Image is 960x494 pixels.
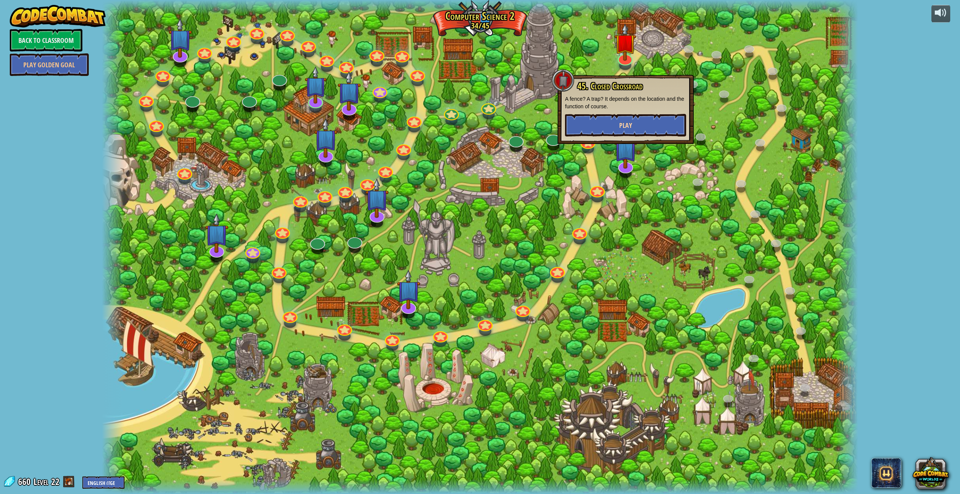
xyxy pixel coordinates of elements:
p: A fence? A trap? It depends on the location and the function of course. [565,95,686,110]
img: level-banner-unstarted-subscriber.png [205,214,228,253]
img: level-banner-unstarted-subscriber.png [169,18,192,58]
img: level-banner-unstarted-subscriber.png [314,118,338,158]
span: Level [33,476,49,488]
span: 22 [51,476,59,488]
button: Adjust volume [931,5,950,23]
img: level-banner-unstarted-subscriber.png [305,66,327,104]
img: level-banner-unstarted-subscriber.png [614,129,638,169]
span: 45. Closed Crossroad [577,80,643,92]
img: level-banner-unstarted-subscriber.png [365,179,389,218]
img: level-banner-unstarted-subscriber.png [397,270,421,310]
img: level-banner-unstarted-subscriber.png [337,71,361,111]
a: Play Golden Goal [10,53,89,76]
a: Back to Classroom [10,29,82,52]
button: Play [565,114,686,136]
img: CodeCombat - Learn how to code by playing a game [10,5,106,27]
img: level-banner-unstarted.png [614,23,636,61]
span: 660 [18,476,33,488]
span: Play [619,121,632,130]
